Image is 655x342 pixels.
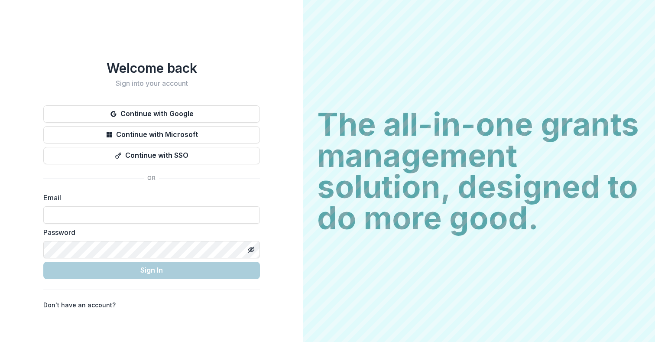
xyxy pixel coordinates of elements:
button: Sign In [43,262,260,279]
label: Password [43,227,255,238]
button: Continue with Microsoft [43,126,260,143]
button: Toggle password visibility [244,243,258,257]
button: Continue with Google [43,105,260,123]
label: Email [43,192,255,203]
h1: Welcome back [43,60,260,76]
h2: Sign into your account [43,79,260,88]
p: Don't have an account? [43,300,116,309]
button: Continue with SSO [43,147,260,164]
